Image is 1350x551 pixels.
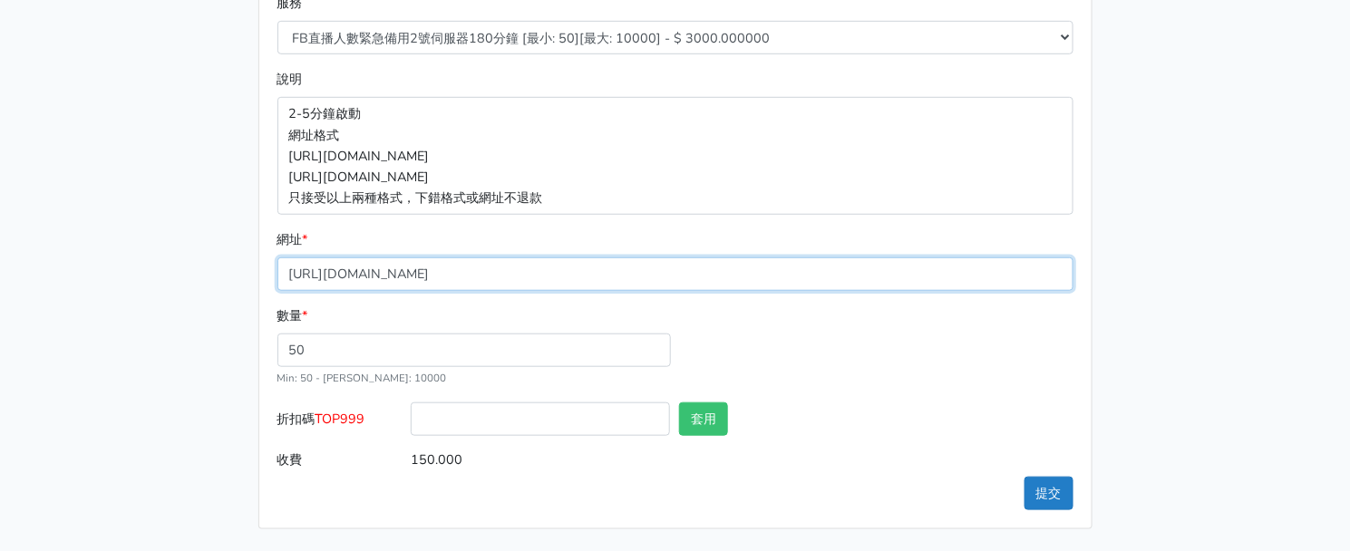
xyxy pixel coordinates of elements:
[277,257,1073,291] input: 格式為https://www.facebook.com/topfblive/videos/123456789/
[273,402,407,443] label: 折扣碼
[679,402,728,436] button: 套用
[316,410,365,428] span: TOP999
[277,69,303,90] label: 說明
[277,305,308,326] label: 數量
[1025,477,1073,510] button: 提交
[277,229,308,250] label: 網址
[277,97,1073,214] p: 2-5分鐘啟動 網址格式 [URL][DOMAIN_NAME] [URL][DOMAIN_NAME] 只接受以上兩種格式，下錯格式或網址不退款
[277,371,447,385] small: Min: 50 - [PERSON_NAME]: 10000
[273,443,407,477] label: 收費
